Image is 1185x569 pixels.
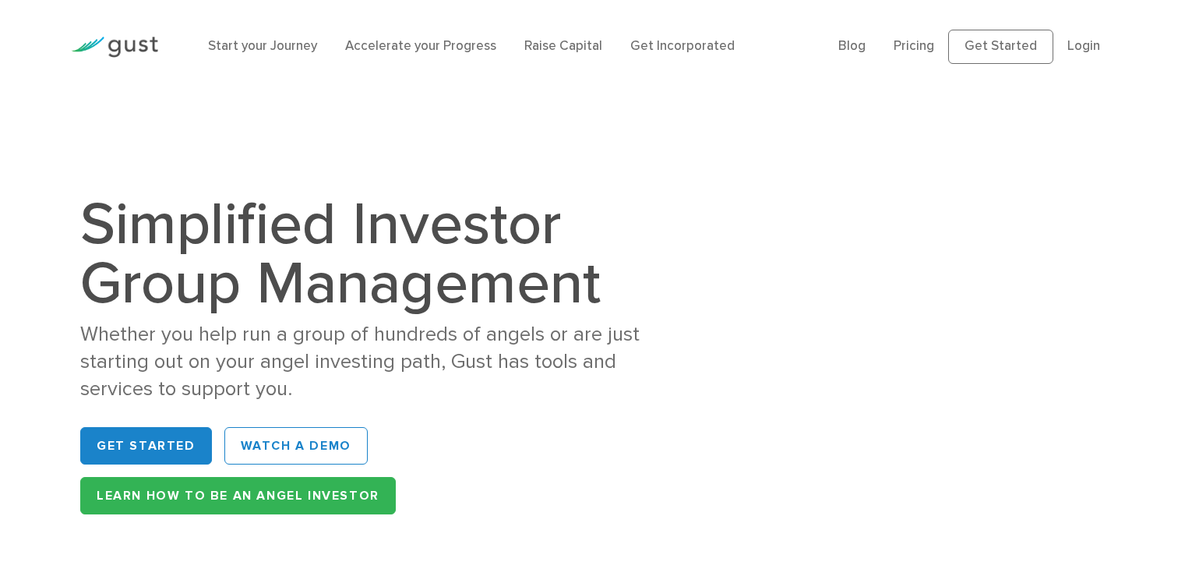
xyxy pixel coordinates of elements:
[208,38,317,54] a: Start your Journey
[524,38,602,54] a: Raise Capital
[630,38,735,54] a: Get Incorporated
[80,195,668,313] h1: Simplified Investor Group Management
[1067,38,1100,54] a: Login
[224,427,368,465] a: WATCH A DEMO
[80,427,212,465] a: Get Started
[894,38,934,54] a: Pricing
[948,30,1053,64] a: Get Started
[80,321,668,402] div: Whether you help run a group of hundreds of angels or are just starting out on your angel investi...
[71,37,158,58] img: Gust Logo
[80,477,396,514] a: Learn How to be an Angel Investor
[838,38,866,54] a: Blog
[345,38,496,54] a: Accelerate your Progress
